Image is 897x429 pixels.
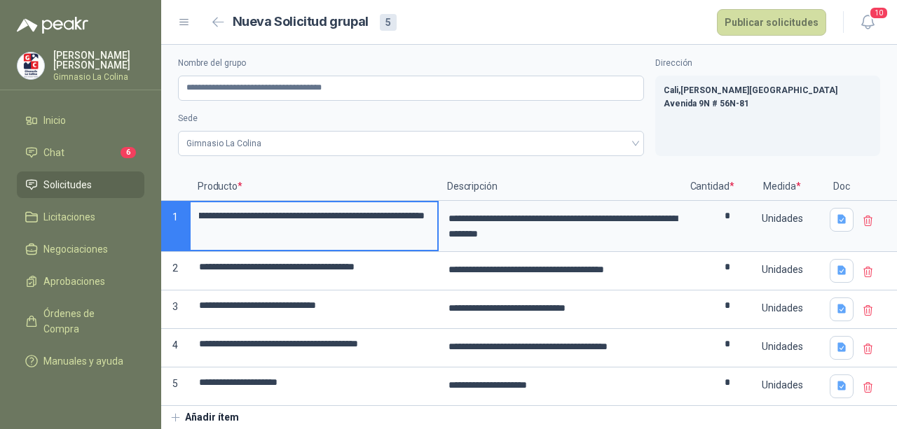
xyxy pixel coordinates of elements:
[17,348,144,374] a: Manuales y ayuda
[17,107,144,134] a: Inicio
[18,52,44,79] img: Company Logo
[43,241,108,257] span: Negociaciones
[17,268,144,295] a: Aprobaciones
[684,173,740,201] p: Cantidad
[43,145,64,160] span: Chat
[869,6,889,20] span: 10
[161,329,189,367] p: 4
[17,300,144,342] a: Órdenes de Compra
[380,14,397,31] div: 5
[178,112,644,125] label: Sede
[717,9,826,36] button: Publicar solicitudes
[161,201,189,252] p: 1
[178,57,644,70] label: Nombre del grupo
[161,367,189,406] p: 5
[161,290,189,329] p: 3
[43,353,123,369] span: Manuales y ayuda
[186,133,636,154] span: Gimnasio La Colina
[741,292,823,324] div: Unidades
[17,139,144,166] a: Chat6
[53,50,144,70] p: [PERSON_NAME] [PERSON_NAME]
[121,147,136,158] span: 6
[17,204,144,230] a: Licitaciones
[233,12,369,32] h2: Nueva Solicitud grupal
[664,97,872,111] p: Avenida 9N # 56N-81
[17,171,144,198] a: Solicitudes
[664,84,872,97] p: Cali , [PERSON_NAME][GEOGRAPHIC_DATA]
[741,202,823,234] div: Unidades
[53,73,144,81] p: Gimnasio La Colina
[43,177,92,192] span: Solicitudes
[824,173,859,201] p: Doc
[439,173,684,201] p: Descripción
[17,17,88,34] img: Logo peakr
[741,369,823,401] div: Unidades
[741,330,823,363] div: Unidades
[740,173,824,201] p: Medida
[17,236,144,262] a: Negociaciones
[43,306,131,337] span: Órdenes de Compra
[855,10,880,35] button: 10
[43,113,66,128] span: Inicio
[741,253,823,286] div: Unidades
[189,173,439,201] p: Producto
[161,252,189,290] p: 2
[43,274,105,289] span: Aprobaciones
[655,57,880,70] label: Dirección
[43,209,95,225] span: Licitaciones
